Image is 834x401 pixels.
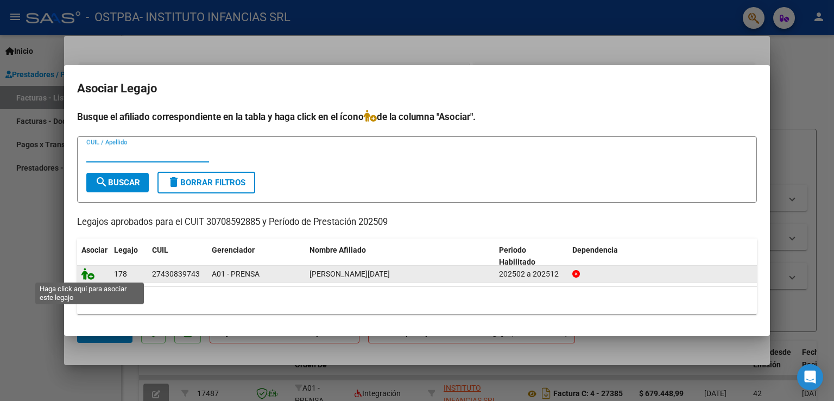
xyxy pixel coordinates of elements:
h4: Busque el afiliado correspondiente en la tabla y haga click en el ícono de la columna "Asociar". [77,110,757,124]
div: 202502 a 202512 [499,268,564,280]
span: MANSILLA LUCIA SOL [309,270,390,278]
datatable-header-cell: Legajo [110,239,148,274]
button: Buscar [86,173,149,192]
datatable-header-cell: Periodo Habilitado [495,239,568,274]
span: Borrar Filtros [167,178,245,187]
h2: Asociar Legajo [77,78,757,99]
span: Buscar [95,178,140,187]
datatable-header-cell: Dependencia [568,239,757,274]
span: Gerenciador [212,246,255,254]
mat-icon: search [95,176,108,189]
span: Asociar [81,246,108,254]
div: 27430839743 [152,268,200,280]
datatable-header-cell: Asociar [77,239,110,274]
span: Legajo [114,246,138,254]
mat-icon: delete [167,176,180,189]
span: 178 [114,270,127,278]
div: 1 registros [77,287,757,314]
datatable-header-cell: Nombre Afiliado [305,239,495,274]
span: Nombre Afiliado [309,246,366,254]
datatable-header-cell: CUIL [148,239,207,274]
div: Open Intercom Messenger [797,364,823,390]
datatable-header-cell: Gerenciador [207,239,305,274]
span: Dependencia [572,246,618,254]
span: A01 - PRENSA [212,270,260,278]
span: CUIL [152,246,168,254]
span: Periodo Habilitado [499,246,535,267]
button: Borrar Filtros [157,172,255,193]
p: Legajos aprobados para el CUIT 30708592885 y Período de Prestación 202509 [77,216,757,229]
